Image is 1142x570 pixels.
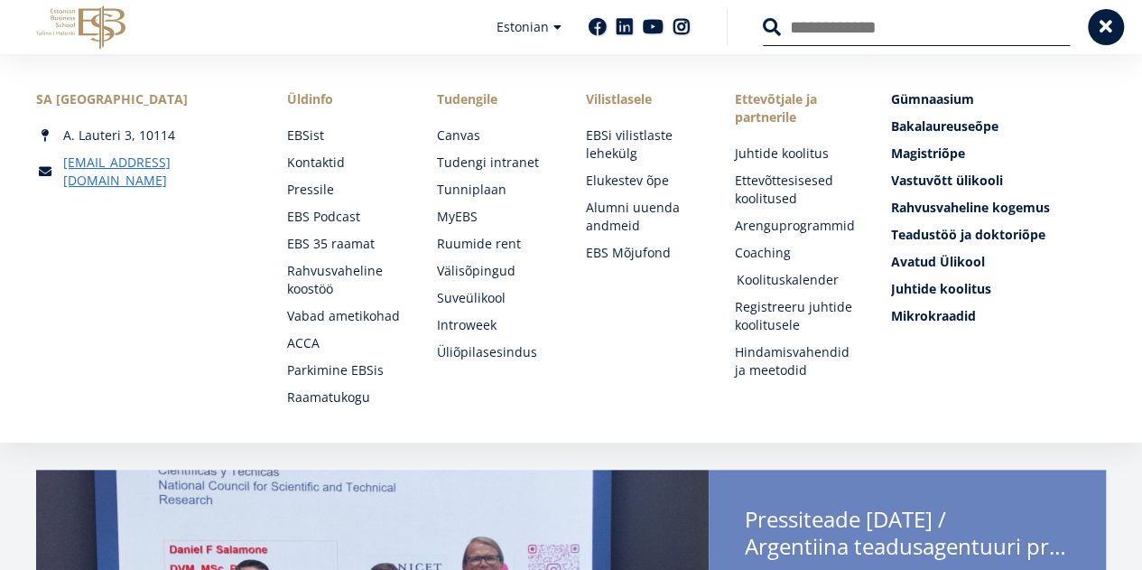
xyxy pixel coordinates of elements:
a: Canvas [436,126,549,145]
span: Vilistlasele [586,90,699,108]
span: Mikrokraadid [891,307,976,324]
span: Avatud Ülikool [891,253,985,270]
a: Elukestev õpe [586,172,699,190]
a: Üliõpilasesindus [436,343,549,361]
a: ACCA [287,334,400,352]
a: Hindamisvahendid ja meetodid [735,343,855,379]
span: Argentiina teadusagentuuri president [PERSON_NAME] külastab Eestit [745,533,1070,560]
span: Pressiteade [DATE] / [745,506,1070,565]
a: Arenguprogrammid [735,217,855,235]
a: Vabad ametikohad [287,307,400,325]
span: Gümnaasium [891,90,974,107]
a: Magistriõpe [891,145,1106,163]
a: Bakalaureuseõpe [891,117,1106,135]
a: Facebook [589,18,607,36]
div: SA [GEOGRAPHIC_DATA] [36,90,251,108]
a: Instagram [673,18,691,36]
a: Tudengile [436,90,549,108]
a: EBS 35 raamat [287,235,400,253]
a: Parkimine EBSis [287,361,400,379]
a: EBS Podcast [287,208,400,226]
a: Youtube [643,18,664,36]
span: Teadustöö ja doktoriõpe [891,226,1045,243]
a: EBSist [287,126,400,145]
a: Ruumide rent [436,235,549,253]
span: Ettevõtjale ja partnerile [735,90,855,126]
a: Gümnaasium [891,90,1106,108]
a: Juhtide koolitus [891,280,1106,298]
a: Linkedin [616,18,634,36]
div: A. Lauteri 3, 10114 [36,126,251,145]
a: Juhtide koolitus [735,145,855,163]
a: Koolituskalender [737,271,857,289]
a: EBS Mõjufond [586,244,699,262]
a: Suveülikool [436,289,549,307]
a: Kontaktid [287,154,400,172]
a: Mikrokraadid [891,307,1106,325]
a: Välisõpingud [436,262,549,280]
span: Bakalaureuseõpe [891,117,998,135]
a: Raamatukogu [287,388,400,406]
a: Rahvusvaheline koostöö [287,262,400,298]
span: Rahvusvaheline kogemus [891,199,1050,216]
a: EBSi vilistlaste lehekülg [586,126,699,163]
a: Teadustöö ja doktoriõpe [891,226,1106,244]
a: Avatud Ülikool [891,253,1106,271]
a: Alumni uuenda andmeid [586,199,699,235]
a: [EMAIL_ADDRESS][DOMAIN_NAME] [63,154,251,190]
a: Tunniplaan [436,181,549,199]
a: Coaching [735,244,855,262]
a: Registreeru juhtide koolitusele [735,298,855,334]
span: Üldinfo [287,90,400,108]
a: Tudengi intranet [436,154,549,172]
a: Pressile [287,181,400,199]
a: Ettevõttesisesed koolitused [735,172,855,208]
span: Juhtide koolitus [891,280,991,297]
a: Introweek [436,316,549,334]
span: Magistriõpe [891,145,965,162]
a: MyEBS [436,208,549,226]
span: Vastuvõtt ülikooli [891,172,1003,189]
a: Rahvusvaheline kogemus [891,199,1106,217]
a: Vastuvõtt ülikooli [891,172,1106,190]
